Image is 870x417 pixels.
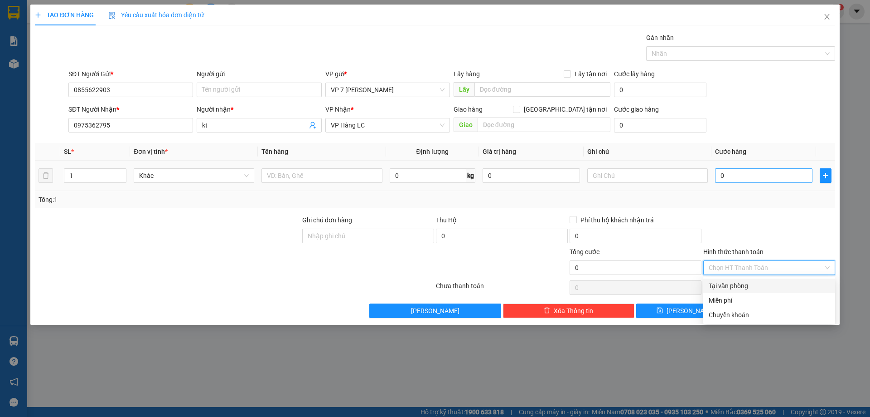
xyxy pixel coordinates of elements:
[820,172,831,179] span: plus
[577,215,657,225] span: Phí thu hộ khách nhận trả
[587,168,708,183] input: Ghi Chú
[436,216,457,224] span: Thu Hộ
[435,281,569,297] div: Chưa thanh toán
[108,12,116,19] img: icon
[474,82,610,97] input: Dọc đường
[68,104,193,114] div: SĐT Người Nhận
[646,34,674,41] label: Gán nhãn
[261,148,288,155] span: Tên hàng
[709,310,830,320] div: Chuyển khoản
[331,83,445,97] span: VP 7 Phạm Văn Đồng
[302,216,352,224] label: Ghi chú đơn hàng
[302,229,434,243] input: Ghi chú đơn hàng
[520,104,610,114] span: [GEOGRAPHIC_DATA] tận nơi
[657,307,663,314] span: save
[571,69,610,79] span: Lấy tận nơi
[411,306,459,316] span: [PERSON_NAME]
[554,306,593,316] span: Xóa Thông tin
[416,148,449,155] span: Định lượng
[325,106,351,113] span: VP Nhận
[134,148,168,155] span: Đơn vị tính
[478,118,610,132] input: Dọc đường
[35,11,94,19] span: TẠO ĐƠN HÀNG
[466,168,475,183] span: kg
[703,248,764,255] label: Hình thức thanh toán
[823,13,831,20] span: close
[709,295,830,305] div: Miễn phí
[39,195,336,205] div: Tổng: 1
[68,69,193,79] div: SĐT Người Gửi
[570,248,599,255] span: Tổng cước
[369,304,501,318] button: [PERSON_NAME]
[454,106,483,113] span: Giao hàng
[503,304,635,318] button: deleteXóa Thông tin
[544,307,550,314] span: delete
[325,69,450,79] div: VP gửi
[715,148,746,155] span: Cước hàng
[636,304,735,318] button: save[PERSON_NAME]
[814,5,840,30] button: Close
[261,168,382,183] input: VD: Bàn, Ghế
[709,281,830,291] div: Tại văn phòng
[39,168,53,183] button: delete
[614,70,655,78] label: Cước lấy hàng
[614,106,659,113] label: Cước giao hàng
[820,168,831,183] button: plus
[108,11,204,19] span: Yêu cầu xuất hóa đơn điện tử
[667,306,715,316] span: [PERSON_NAME]
[614,83,706,97] input: Cước lấy hàng
[584,143,711,161] th: Ghi chú
[483,148,516,155] span: Giá trị hàng
[309,122,316,129] span: user-add
[454,82,474,97] span: Lấy
[197,104,321,114] div: Người nhận
[454,118,478,132] span: Giao
[483,168,580,183] input: 0
[454,70,480,78] span: Lấy hàng
[331,118,445,132] span: VP Hàng LC
[64,148,71,155] span: SL
[197,69,321,79] div: Người gửi
[614,118,706,132] input: Cước giao hàng
[35,12,41,18] span: plus
[139,169,249,182] span: Khác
